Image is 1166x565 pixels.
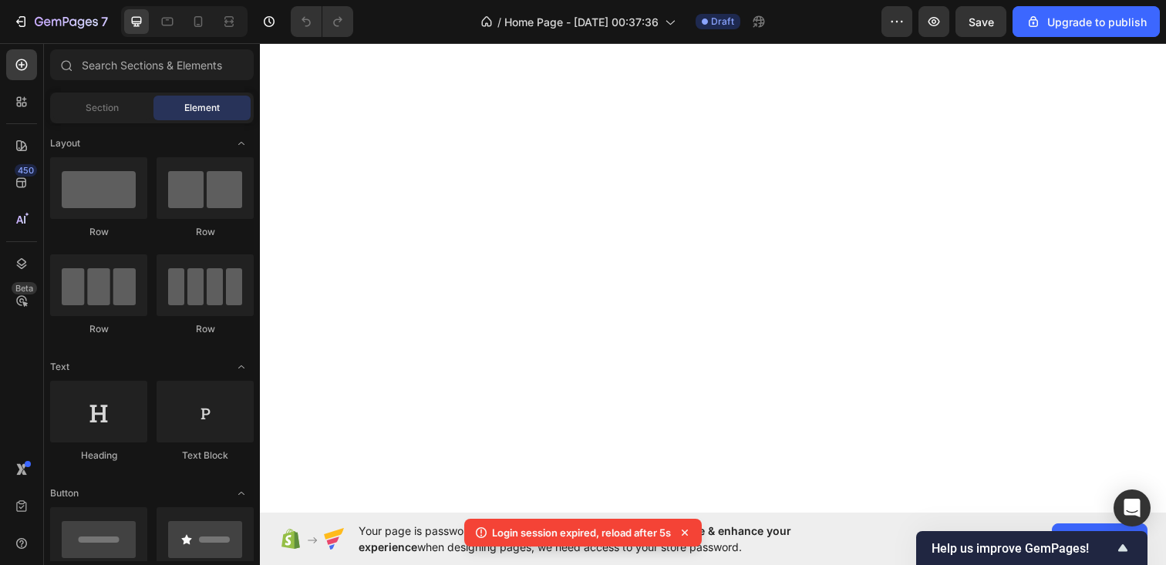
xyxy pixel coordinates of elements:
input: Search Sections & Elements [50,49,254,80]
div: Row [157,225,254,239]
div: Undo/Redo [291,6,353,37]
span: Element [184,101,220,115]
div: Beta [12,282,37,294]
span: Layout [50,136,80,150]
button: 7 [6,6,115,37]
span: Toggle open [229,355,254,379]
button: Allow access [1052,523,1147,554]
iframe: Design area [260,42,1166,513]
button: Upgrade to publish [1013,6,1160,37]
button: Save [955,6,1006,37]
span: Button [50,486,79,500]
div: Heading [50,449,147,462]
span: Text [50,360,69,374]
span: Toggle open [229,481,254,506]
div: Open Intercom Messenger [1114,489,1151,526]
span: Your page is password protected. To when designing pages, we need access to your store password. [359,523,851,555]
div: Text Block [157,449,254,462]
div: Row [50,225,147,239]
span: / [497,14,501,30]
span: Draft [711,15,734,29]
div: Upgrade to publish [1026,14,1147,30]
span: Home Page - [DATE] 00:37:36 [504,14,659,30]
div: Row [50,322,147,336]
span: Section [86,101,119,115]
span: Toggle open [229,131,254,156]
div: Row [157,322,254,336]
p: 7 [101,12,108,31]
div: 450 [15,164,37,177]
span: Help us improve GemPages! [932,541,1114,556]
button: Show survey - Help us improve GemPages! [932,539,1132,557]
span: Save [969,15,994,29]
p: Login session expired, reload after 5s [492,525,671,540]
